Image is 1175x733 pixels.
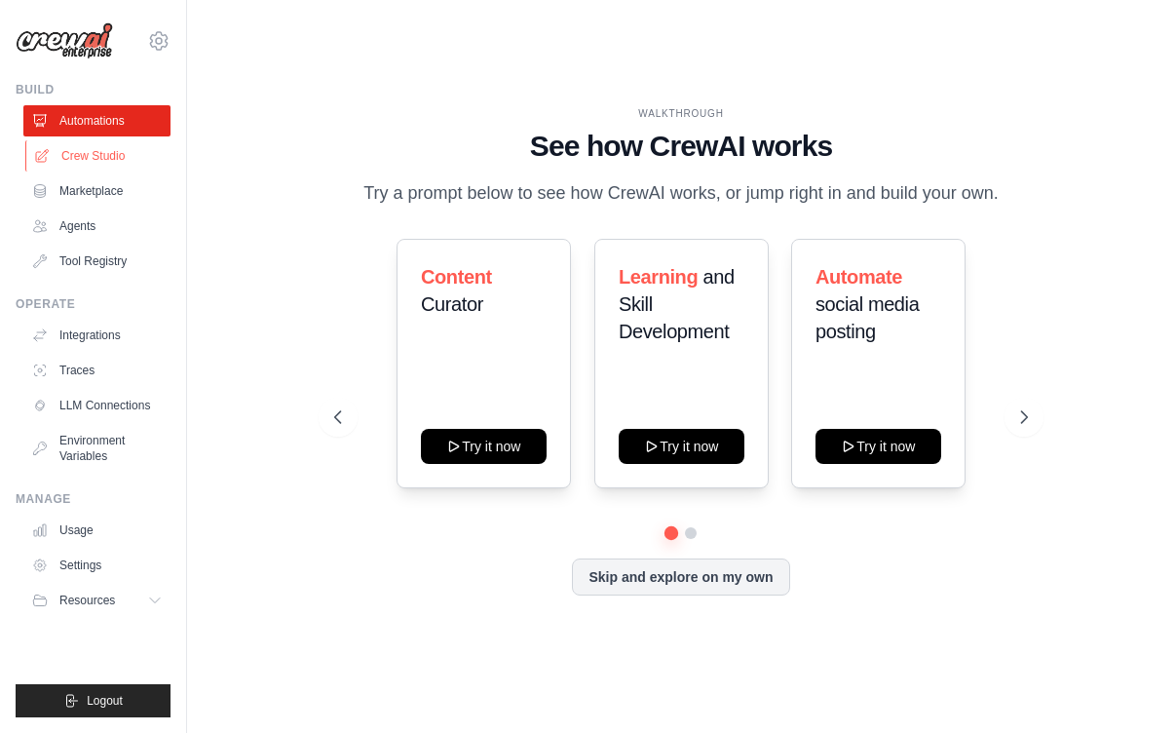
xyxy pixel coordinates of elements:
[23,211,171,242] a: Agents
[421,293,483,315] span: Curator
[23,320,171,351] a: Integrations
[619,429,744,464] button: Try it now
[87,693,123,709] span: Logout
[16,22,113,59] img: Logo
[23,390,171,421] a: LLM Connections
[421,429,547,464] button: Try it now
[23,175,171,207] a: Marketplace
[23,355,171,386] a: Traces
[23,515,171,546] a: Usage
[23,550,171,581] a: Settings
[23,585,171,616] button: Resources
[23,425,171,472] a: Environment Variables
[354,179,1008,208] p: Try a prompt below to see how CrewAI works, or jump right in and build your own.
[1078,639,1175,733] iframe: Chat Widget
[421,266,492,288] span: Content
[619,266,698,288] span: Learning
[23,246,171,277] a: Tool Registry
[16,82,171,97] div: Build
[16,296,171,312] div: Operate
[815,429,941,464] button: Try it now
[23,105,171,136] a: Automations
[16,491,171,507] div: Manage
[572,559,789,596] button: Skip and explore on my own
[25,140,172,172] a: Crew Studio
[815,266,902,288] span: Automate
[619,266,735,342] span: and Skill Development
[59,593,115,608] span: Resources
[815,293,919,342] span: social media posting
[16,684,171,717] button: Logout
[334,129,1028,164] h1: See how CrewAI works
[334,106,1028,121] div: WALKTHROUGH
